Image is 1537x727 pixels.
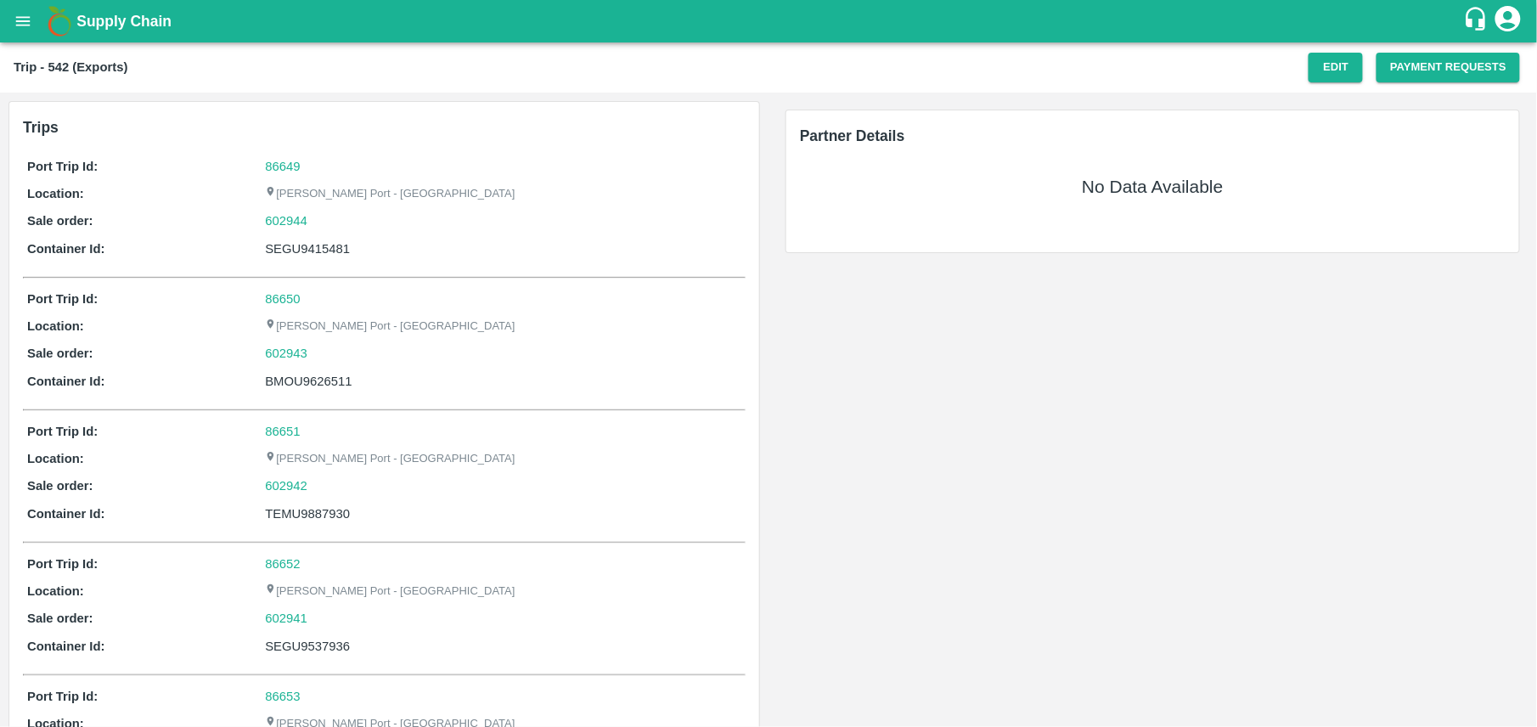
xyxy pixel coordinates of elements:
a: 602942 [265,476,307,495]
b: Sale order: [27,611,93,625]
div: customer-support [1463,6,1493,37]
a: 602941 [265,609,307,628]
b: Container Id: [27,640,105,653]
b: Sale order: [27,214,93,228]
a: 86652 [265,557,300,571]
b: Container Id: [27,507,105,521]
a: 602944 [265,211,307,230]
p: [PERSON_NAME] Port - [GEOGRAPHIC_DATA] [265,451,515,467]
b: Location: [27,187,84,200]
b: Trips [23,119,59,136]
button: Payment Requests [1377,53,1520,82]
b: Sale order: [27,347,93,360]
a: 86650 [265,292,300,306]
div: SEGU9415481 [265,240,741,258]
b: Port Trip Id: [27,292,98,306]
b: Port Trip Id: [27,557,98,571]
p: [PERSON_NAME] Port - [GEOGRAPHIC_DATA] [265,583,515,600]
div: TEMU9887930 [265,504,741,523]
span: Partner Details [800,127,905,144]
a: 602943 [265,344,307,363]
h5: No Data Available [1082,175,1223,199]
div: account of current user [1493,3,1523,39]
a: 86649 [265,160,300,173]
b: Sale order: [27,479,93,493]
b: Trip - 542 (Exports) [14,60,127,74]
div: BMOU9626511 [265,372,741,391]
b: Supply Chain [76,13,172,30]
b: Port Trip Id: [27,160,98,173]
p: [PERSON_NAME] Port - [GEOGRAPHIC_DATA] [265,186,515,202]
img: logo [42,4,76,38]
b: Location: [27,584,84,598]
b: Port Trip Id: [27,690,98,703]
b: Container Id: [27,375,105,388]
b: Location: [27,319,84,333]
button: Edit [1309,53,1363,82]
a: Supply Chain [76,9,1463,33]
p: [PERSON_NAME] Port - [GEOGRAPHIC_DATA] [265,318,515,335]
b: Port Trip Id: [27,425,98,438]
b: Location: [27,452,84,465]
button: open drawer [3,2,42,41]
a: 86651 [265,425,300,438]
b: Container Id: [27,242,105,256]
div: SEGU9537936 [265,637,741,656]
a: 86653 [265,690,300,703]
